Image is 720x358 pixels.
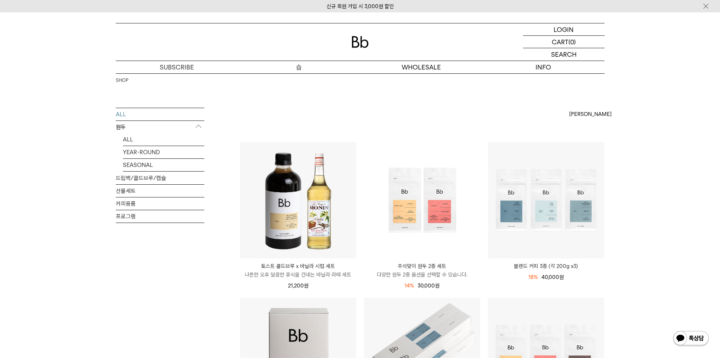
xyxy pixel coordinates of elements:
a: LOGIN [523,23,605,36]
a: 추석맞이 원두 2종 세트 다양한 원두 2종 옵션을 선택할 수 있습니다. [364,262,480,279]
p: 원두 [116,121,204,134]
a: ALL [123,133,204,146]
span: [PERSON_NAME] [569,110,612,118]
p: CART [552,36,568,48]
p: 다양한 원두 2종 옵션을 선택할 수 있습니다. [364,270,480,279]
img: 블렌드 커피 3종 (각 200g x3) [488,142,604,258]
a: ALL [116,108,204,121]
a: SHOP [116,77,128,84]
span: 원 [559,274,564,280]
p: LOGIN [554,23,574,35]
a: SEASONAL [123,159,204,171]
p: SEARCH [551,48,577,61]
span: 원 [304,283,308,289]
span: 30,000 [418,283,440,289]
div: 18% [528,273,538,281]
a: 드립백/콜드브루/캡슐 [116,172,204,184]
div: 14% [404,281,414,290]
p: 나른한 오후 달콤한 휴식을 건네는 바닐라 라떼 세트 [240,270,356,279]
img: 카카오톡 채널 1:1 채팅 버튼 [673,330,709,347]
img: 추석맞이 원두 2종 세트 [364,142,480,258]
span: 21,200 [288,283,308,289]
span: 40,000 [542,274,564,280]
p: (0) [568,36,576,48]
a: 커피용품 [116,197,204,210]
a: 토스트 콜드브루 x 바닐라 시럽 세트 나른한 오후 달콤한 휴식을 건네는 바닐라 라떼 세트 [240,262,356,279]
a: CART (0) [523,36,605,48]
p: 토스트 콜드브루 x 바닐라 시럽 세트 [240,262,356,270]
a: SUBSCRIBE [116,61,238,73]
p: 추석맞이 원두 2종 세트 [364,262,480,270]
p: INFO [482,61,605,73]
img: 로고 [352,36,369,48]
a: YEAR-ROUND [123,146,204,158]
a: 신규 회원 가입 시 3,000원 할인 [327,3,394,10]
span: 원 [435,283,440,289]
a: 원두 [238,74,360,86]
img: 토스트 콜드브루 x 바닐라 시럽 세트 [240,142,356,258]
a: 선물세트 [116,185,204,197]
a: 프로그램 [116,210,204,223]
a: 숍 [238,61,360,73]
a: 블렌드 커피 3종 (각 200g x3) [488,262,604,270]
p: WHOLESALE [360,61,482,73]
